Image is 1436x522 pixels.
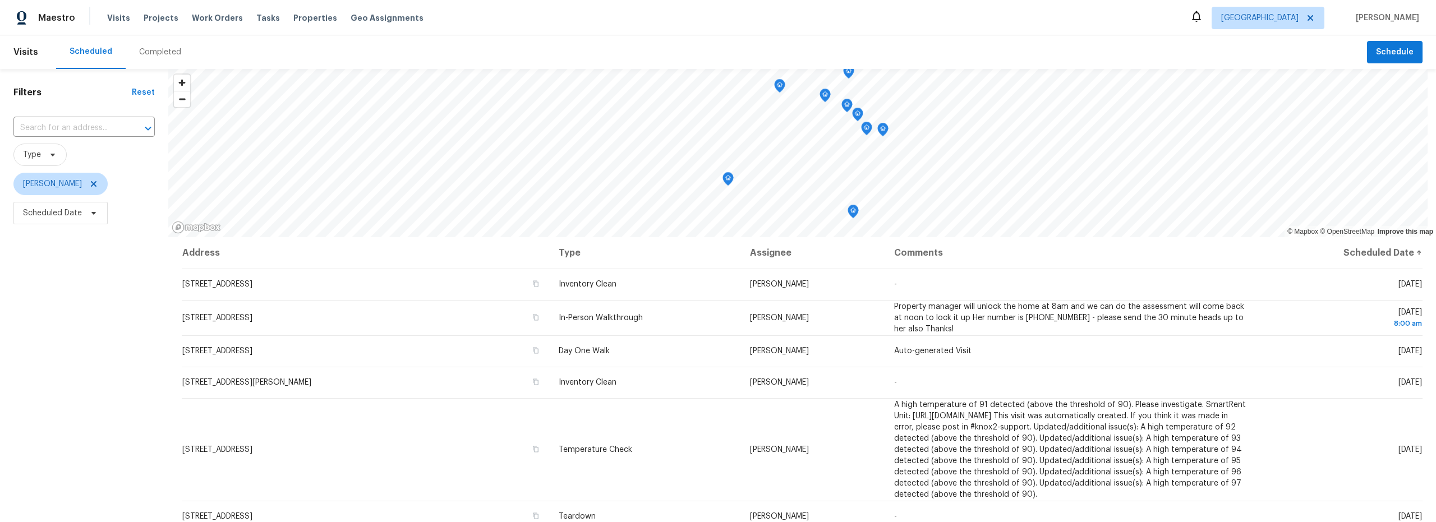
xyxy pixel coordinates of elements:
[182,512,252,520] span: [STREET_ADDRESS]
[182,378,311,386] span: [STREET_ADDRESS][PERSON_NAME]
[1398,446,1422,454] span: [DATE]
[182,280,252,288] span: [STREET_ADDRESS]
[843,65,854,82] div: Map marker
[182,347,252,355] span: [STREET_ADDRESS]
[1267,318,1422,329] div: 8:00 am
[1398,378,1422,386] span: [DATE]
[722,172,734,190] div: Map marker
[182,314,252,322] span: [STREET_ADDRESS]
[750,314,809,322] span: [PERSON_NAME]
[531,312,541,322] button: Copy Address
[23,207,82,219] span: Scheduled Date
[841,99,853,116] div: Map marker
[894,378,897,386] span: -
[531,511,541,521] button: Copy Address
[877,123,889,140] div: Map marker
[750,512,809,520] span: [PERSON_NAME]
[750,378,809,386] span: [PERSON_NAME]
[559,512,596,520] span: Teardown
[140,121,156,136] button: Open
[192,12,243,24] span: Work Orders
[1351,12,1419,24] span: [PERSON_NAME]
[256,14,280,22] span: Tasks
[1258,237,1423,269] th: Scheduled Date ↑
[23,178,82,190] span: [PERSON_NAME]
[182,446,252,454] span: [STREET_ADDRESS]
[894,512,897,520] span: -
[852,108,863,125] div: Map marker
[1221,12,1299,24] span: [GEOGRAPHIC_DATA]
[559,314,643,322] span: In-Person Walkthrough
[861,122,872,139] div: Map marker
[1398,347,1422,355] span: [DATE]
[107,12,130,24] span: Visits
[172,221,221,234] a: Mapbox homepage
[13,40,38,64] span: Visits
[168,69,1428,237] canvas: Map
[23,149,41,160] span: Type
[820,89,831,106] div: Map marker
[894,280,897,288] span: -
[848,205,859,222] div: Map marker
[13,87,132,98] h1: Filters
[132,87,155,98] div: Reset
[559,446,632,454] span: Temperature Check
[531,444,541,454] button: Copy Address
[531,377,541,387] button: Copy Address
[1398,280,1422,288] span: [DATE]
[1267,308,1422,329] span: [DATE]
[174,75,190,91] button: Zoom in
[1287,228,1318,235] a: Mapbox
[774,79,785,96] div: Map marker
[144,12,178,24] span: Projects
[531,279,541,289] button: Copy Address
[894,303,1244,333] span: Property manager will unlock the home at 8am and we can do the assessment will come back at noon ...
[885,237,1258,269] th: Comments
[550,237,741,269] th: Type
[1320,228,1374,235] a: OpenStreetMap
[750,280,809,288] span: [PERSON_NAME]
[894,401,1246,498] span: A high temperature of 91 detected (above the threshold of 90). Please investigate. SmartRent Unit...
[750,446,809,454] span: [PERSON_NAME]
[1367,41,1423,64] button: Schedule
[741,237,885,269] th: Assignee
[139,47,181,58] div: Completed
[351,12,424,24] span: Geo Assignments
[70,46,112,57] div: Scheduled
[38,12,75,24] span: Maestro
[182,237,550,269] th: Address
[174,91,190,107] button: Zoom out
[894,347,972,355] span: Auto-generated Visit
[1378,228,1433,235] a: Improve this map
[559,347,610,355] span: Day One Walk
[559,280,616,288] span: Inventory Clean
[750,347,809,355] span: [PERSON_NAME]
[1398,512,1422,520] span: [DATE]
[559,378,616,386] span: Inventory Clean
[13,119,123,137] input: Search for an address...
[531,345,541,355] button: Copy Address
[293,12,337,24] span: Properties
[1376,45,1414,59] span: Schedule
